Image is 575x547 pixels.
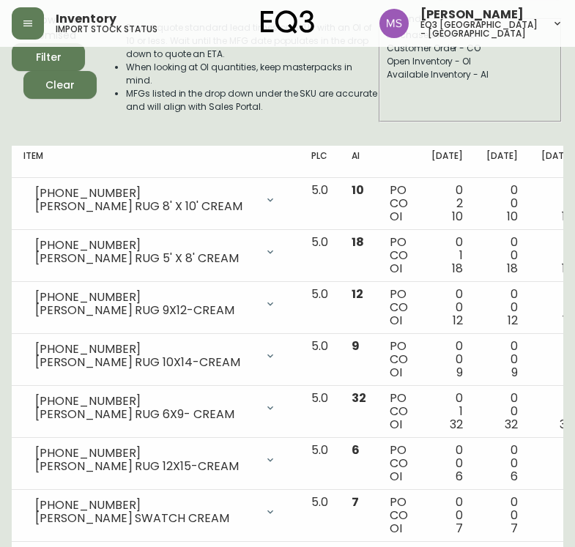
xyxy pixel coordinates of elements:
[505,416,518,433] span: 32
[379,9,409,38] img: 1b6e43211f6f3cc0b0729c9049b8e7af
[486,340,518,379] div: 0 0
[35,343,256,356] div: [PHONE_NUMBER]
[456,468,463,485] span: 6
[23,71,97,99] button: Clear
[300,334,340,386] td: 5.0
[390,340,408,379] div: PO CO
[340,146,378,178] th: AI
[352,442,360,458] span: 6
[261,10,315,34] img: logo
[352,494,359,510] span: 7
[390,288,408,327] div: PO CO
[507,208,518,225] span: 10
[390,364,402,381] span: OI
[35,76,85,94] span: Clear
[390,444,408,483] div: PO CO
[390,312,402,329] span: OI
[300,438,340,490] td: 5.0
[431,288,463,327] div: 0 0
[486,496,518,535] div: 0 0
[352,286,363,302] span: 12
[23,236,288,268] div: [PHONE_NUMBER][PERSON_NAME] RUG 5' X 8' CREAM
[486,288,518,327] div: 0 0
[390,416,402,433] span: OI
[452,260,463,277] span: 18
[23,340,288,372] div: [PHONE_NUMBER][PERSON_NAME] RUG 10X14-CREAM
[387,55,554,68] div: Open Inventory - OI
[390,184,408,223] div: PO CO
[541,496,573,535] div: 0 0
[35,304,256,317] div: [PERSON_NAME] RUG 9X12-CREAM
[126,61,377,87] li: When looking at OI quantities, keep masterpacks in mind.
[486,236,518,275] div: 0 0
[431,496,463,535] div: 0 0
[352,390,366,406] span: 32
[562,260,573,277] span: 18
[390,496,408,535] div: PO CO
[541,184,573,223] div: 0 0
[450,416,463,433] span: 32
[456,364,463,381] span: 9
[420,146,475,178] th: [DATE]
[300,386,340,438] td: 5.0
[387,68,554,81] div: Available Inventory - AI
[453,312,463,329] span: 12
[390,236,408,275] div: PO CO
[511,364,518,381] span: 9
[35,356,256,369] div: [PERSON_NAME] RUG 10X14-CREAM
[23,496,288,528] div: [PHONE_NUMBER][PERSON_NAME] SWATCH CREAM
[352,338,360,354] span: 9
[562,208,573,225] span: 10
[352,234,364,250] span: 18
[511,468,518,485] span: 6
[486,392,518,431] div: 0 0
[507,260,518,277] span: 18
[300,146,340,178] th: PLC
[35,239,256,252] div: [PHONE_NUMBER]
[420,9,524,21] span: [PERSON_NAME]
[541,444,573,483] div: 0 0
[35,395,256,408] div: [PHONE_NUMBER]
[390,520,402,537] span: OI
[35,252,256,265] div: [PERSON_NAME] RUG 5' X 8' CREAM
[541,288,573,327] div: 0 0
[431,392,463,431] div: 0 1
[563,312,573,329] span: 12
[387,42,554,55] div: Customer Order - CO
[300,490,340,542] td: 5.0
[486,444,518,483] div: 0 0
[452,208,463,225] span: 10
[23,392,288,424] div: [PHONE_NUMBER][PERSON_NAME] RUG 6X9- CREAM
[23,444,288,476] div: [PHONE_NUMBER][PERSON_NAME] RUG 12X15-CREAM
[12,146,300,178] th: Item
[35,187,256,200] div: [PHONE_NUMBER]
[35,447,256,460] div: [PHONE_NUMBER]
[36,48,62,67] div: Filter
[35,200,256,213] div: [PERSON_NAME] RUG 8' X 10' CREAM
[511,520,518,537] span: 7
[541,340,573,379] div: 0 0
[456,520,463,537] span: 7
[475,146,530,178] th: [DATE]
[390,468,402,485] span: OI
[35,408,256,421] div: [PERSON_NAME] RUG 6X9- CREAM
[35,460,256,473] div: [PERSON_NAME] RUG 12X15-CREAM
[431,444,463,483] div: 0 0
[300,282,340,334] td: 5.0
[541,236,573,275] div: 0 0
[23,184,288,216] div: [PHONE_NUMBER][PERSON_NAME] RUG 8' X 10' CREAM
[352,182,364,198] span: 10
[56,13,116,25] span: Inventory
[35,512,256,525] div: [PERSON_NAME] SWATCH CREAM
[35,291,256,304] div: [PHONE_NUMBER]
[300,230,340,282] td: 5.0
[126,87,377,114] li: MFGs listed in the drop down under the SKU are accurate and will align with Sales Portal.
[35,499,256,512] div: [PHONE_NUMBER]
[508,312,518,329] span: 12
[390,392,408,431] div: PO CO
[560,416,573,433] span: 32
[541,392,573,431] div: 0 0
[23,288,288,320] div: [PHONE_NUMBER][PERSON_NAME] RUG 9X12-CREAM
[420,21,540,38] h5: eq3 [GEOGRAPHIC_DATA] - [GEOGRAPHIC_DATA]
[431,340,463,379] div: 0 0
